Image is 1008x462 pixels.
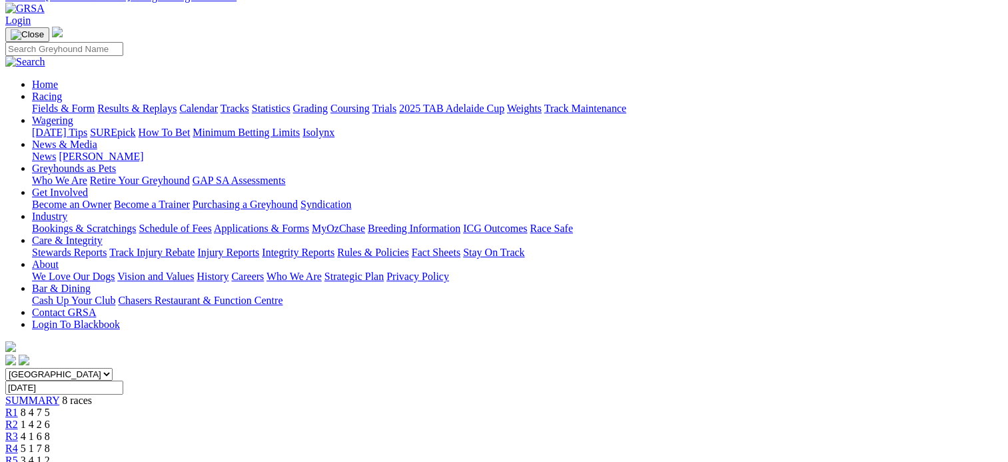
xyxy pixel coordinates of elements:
input: Search [5,42,123,56]
a: How To Bet [139,127,191,138]
a: Grading [293,103,328,114]
img: Close [11,29,44,40]
a: Care & Integrity [32,235,103,246]
a: Minimum Betting Limits [193,127,300,138]
img: twitter.svg [19,355,29,365]
input: Select date [5,381,123,395]
div: Care & Integrity [32,247,1003,259]
a: Retire Your Greyhound [90,175,190,186]
a: GAP SA Assessments [193,175,286,186]
a: News & Media [32,139,97,150]
a: Stay On Track [463,247,524,258]
div: Racing [32,103,1003,115]
a: Chasers Restaurant & Function Centre [118,295,282,306]
a: Race Safe [530,223,572,234]
div: Wagering [32,127,1003,139]
a: News [32,151,56,162]
a: [PERSON_NAME] [59,151,143,162]
a: Results & Replays [97,103,177,114]
a: Tracks [221,103,249,114]
div: About [32,271,1003,283]
a: Cash Up Your Club [32,295,115,306]
a: Bookings & Scratchings [32,223,136,234]
a: History [197,271,229,282]
a: Become a Trainer [114,199,190,210]
div: News & Media [32,151,1003,163]
a: Schedule of Fees [139,223,211,234]
a: Strategic Plan [324,271,384,282]
a: Who We Are [32,175,87,186]
a: About [32,259,59,270]
a: Greyhounds as Pets [32,163,116,174]
a: Track Maintenance [544,103,626,114]
a: Industry [32,211,67,222]
a: We Love Our Dogs [32,271,115,282]
a: Contact GRSA [32,307,96,318]
a: R1 [5,407,18,418]
a: Breeding Information [368,223,460,234]
a: Bar & Dining [32,283,91,294]
a: Track Injury Rebate [109,247,195,258]
span: 8 4 7 5 [21,407,50,418]
a: SUMMARY [5,395,59,406]
a: Syndication [300,199,351,210]
a: R4 [5,443,18,454]
a: Stewards Reports [32,247,107,258]
a: Applications & Forms [214,223,309,234]
div: Get Involved [32,199,1003,211]
a: Weights [507,103,542,114]
a: Purchasing a Greyhound [193,199,298,210]
img: facebook.svg [5,355,16,365]
a: Who We Are [266,271,322,282]
a: 2025 TAB Adelaide Cup [399,103,504,114]
a: Injury Reports [197,247,259,258]
a: Privacy Policy [386,271,449,282]
a: Integrity Reports [262,247,334,258]
a: Login To Blackbook [32,319,120,330]
a: Trials [372,103,396,114]
a: Fact Sheets [412,247,460,258]
a: Home [32,79,58,90]
a: Calendar [179,103,218,114]
span: 5 1 7 8 [21,443,50,454]
img: GRSA [5,3,45,15]
a: Get Involved [32,187,88,198]
div: Industry [32,223,1003,235]
a: MyOzChase [312,223,365,234]
a: Isolynx [302,127,334,138]
a: Vision and Values [117,271,194,282]
a: Racing [32,91,62,102]
div: Greyhounds as Pets [32,175,1003,187]
a: Wagering [32,115,73,126]
a: R3 [5,431,18,442]
a: Login [5,15,31,26]
span: 4 1 6 8 [21,431,50,442]
button: Toggle navigation [5,27,49,42]
a: [DATE] Tips [32,127,87,138]
span: 8 races [62,395,92,406]
a: R2 [5,419,18,430]
a: SUREpick [90,127,135,138]
div: Bar & Dining [32,295,1003,307]
a: Fields & Form [32,103,95,114]
a: Careers [231,271,264,282]
span: 1 4 2 6 [21,419,50,430]
img: logo-grsa-white.png [5,341,16,352]
img: Search [5,56,45,68]
img: logo-grsa-white.png [52,27,63,37]
a: Coursing [330,103,370,114]
a: Statistics [252,103,290,114]
a: Rules & Policies [337,247,409,258]
a: ICG Outcomes [463,223,527,234]
a: Become an Owner [32,199,111,210]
